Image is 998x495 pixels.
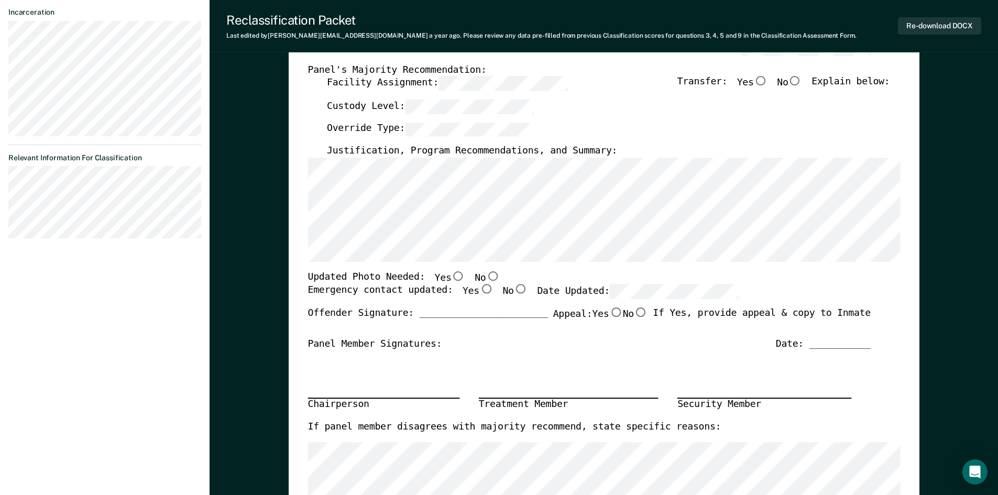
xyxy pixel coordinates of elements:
div: Security Member [677,398,851,412]
label: Yes [462,284,492,299]
dt: Incarceration [8,8,201,17]
div: Updated Photo Needed: [308,271,499,285]
label: No [777,76,802,91]
input: Yes [479,284,492,294]
input: No [486,271,499,281]
div: Open Intercom Messenger [962,459,988,485]
input: No [634,307,648,317]
label: Date Updated: [537,284,739,299]
label: No [622,307,648,321]
span: a year ago [429,32,460,39]
div: Date: ___________ [775,338,870,350]
div: Treatment Member [478,398,658,412]
input: Custody Level: [405,100,534,114]
label: Override Type: [326,122,534,137]
input: Yes [451,271,465,281]
label: Yes [592,307,622,321]
input: Yes [609,307,622,317]
label: Facility Assignment: [326,76,567,91]
div: Panel Member Signatures: [308,338,442,350]
input: No [788,76,802,86]
input: Date Updated: [609,284,738,299]
div: Transfer: Explain below: [677,76,890,100]
label: Appeal: [553,307,648,329]
label: If panel member disagrees with majority recommend, state specific reasons: [308,421,721,434]
dt: Relevant Information For Classification [8,153,201,162]
input: No [513,284,527,294]
input: Yes [753,76,767,86]
div: Panel's Majority Recommendation: [308,64,870,76]
button: Re-download DOCX [898,17,981,35]
div: Emergency contact updated: [308,284,739,307]
label: No [475,271,500,285]
label: Custody Level: [326,100,534,114]
input: Facility Assignment: [438,76,567,91]
div: Last edited by [PERSON_NAME][EMAIL_ADDRESS][DOMAIN_NAME] . Please review any data pre-filled from... [226,32,857,39]
label: No [502,284,528,299]
input: Override Type: [405,122,534,137]
div: Offender Signature: _______________________ If Yes, provide appeal & copy to Inmate [308,307,870,338]
label: Yes [737,76,767,91]
label: Justification, Program Recommendations, and Summary: [326,145,617,158]
div: Chairperson [308,398,459,412]
div: Reclassification Packet [226,13,857,28]
label: Yes [434,271,465,285]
